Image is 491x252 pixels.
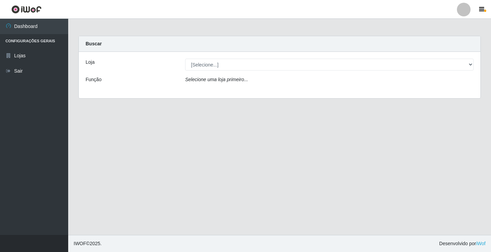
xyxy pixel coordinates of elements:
label: Loja [86,59,94,66]
label: Função [86,76,102,83]
span: Desenvolvido por [439,240,486,247]
a: iWof [476,241,486,246]
i: Selecione uma loja primeiro... [185,77,248,82]
span: © 2025 . [74,240,102,247]
span: IWOF [74,241,86,246]
strong: Buscar [86,41,102,46]
img: CoreUI Logo [11,5,42,14]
